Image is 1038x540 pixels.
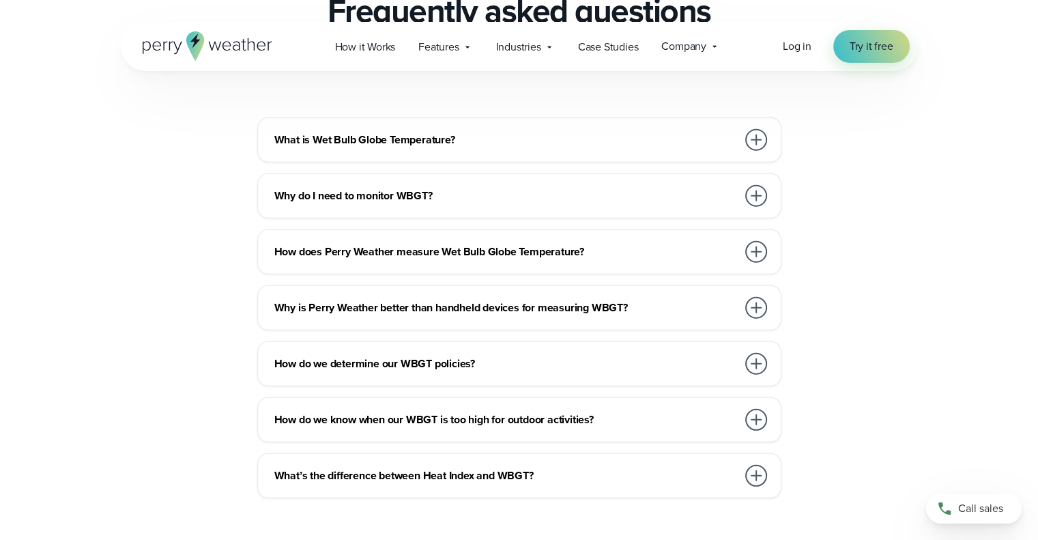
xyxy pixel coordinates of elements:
h3: How do we know when our WBGT is too high for outdoor activities? [274,412,737,428]
span: How it Works [335,39,396,55]
span: Try it free [850,38,893,55]
h3: How does Perry Weather measure Wet Bulb Globe Temperature? [274,244,737,260]
h3: What is Wet Bulb Globe Temperature? [274,132,737,148]
a: How it Works [323,33,407,61]
span: Features [418,39,459,55]
a: Try it free [833,30,910,63]
span: Industries [496,39,541,55]
span: Call sales [958,500,1003,517]
h3: What’s the difference between Heat Index and WBGT? [274,468,737,484]
h3: Why do I need to monitor WBGT? [274,188,737,204]
a: Case Studies [566,33,650,61]
span: Case Studies [578,39,639,55]
h3: Why is Perry Weather better than handheld devices for measuring WBGT? [274,300,737,316]
h3: How do we determine our WBGT policies? [274,356,737,372]
a: Log in [783,38,811,55]
span: Company [661,38,706,55]
a: Call sales [926,494,1022,524]
span: Log in [783,38,811,54]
